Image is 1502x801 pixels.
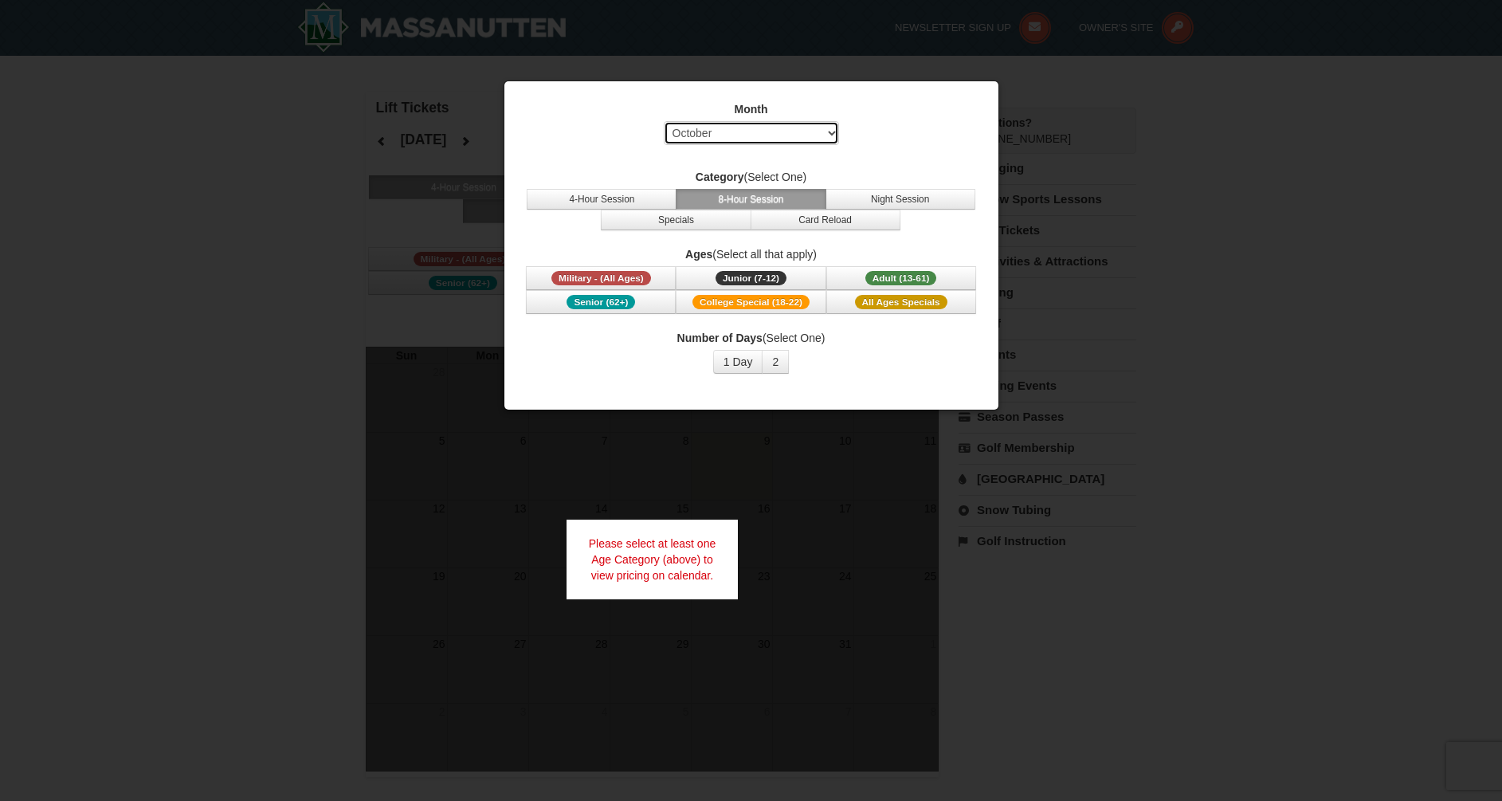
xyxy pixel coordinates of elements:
[676,290,826,314] button: College Special (18-22)
[524,246,978,262] label: (Select all that apply)
[524,169,978,185] label: (Select One)
[677,332,763,344] strong: Number of Days
[716,271,786,285] span: Junior (7-12)
[696,171,744,183] strong: Category
[676,266,826,290] button: Junior (7-12)
[676,189,826,210] button: 8-Hour Session
[735,103,768,116] strong: Month
[762,350,789,374] button: 2
[685,248,712,261] strong: Ages
[826,189,975,210] button: Night Session
[855,295,947,309] span: All Ages Specials
[601,210,751,230] button: Specials
[567,295,635,309] span: Senior (62+)
[567,520,739,599] div: Please select at least one Age Category (above) to view pricing on calendar.
[551,271,651,285] span: Military - (All Ages)
[526,290,676,314] button: Senior (62+)
[826,266,976,290] button: Adult (13-61)
[751,210,900,230] button: Card Reload
[713,350,763,374] button: 1 Day
[527,189,676,210] button: 4-Hour Session
[865,271,937,285] span: Adult (13-61)
[692,295,810,309] span: College Special (18-22)
[524,330,978,346] label: (Select One)
[826,290,976,314] button: All Ages Specials
[526,266,676,290] button: Military - (All Ages)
